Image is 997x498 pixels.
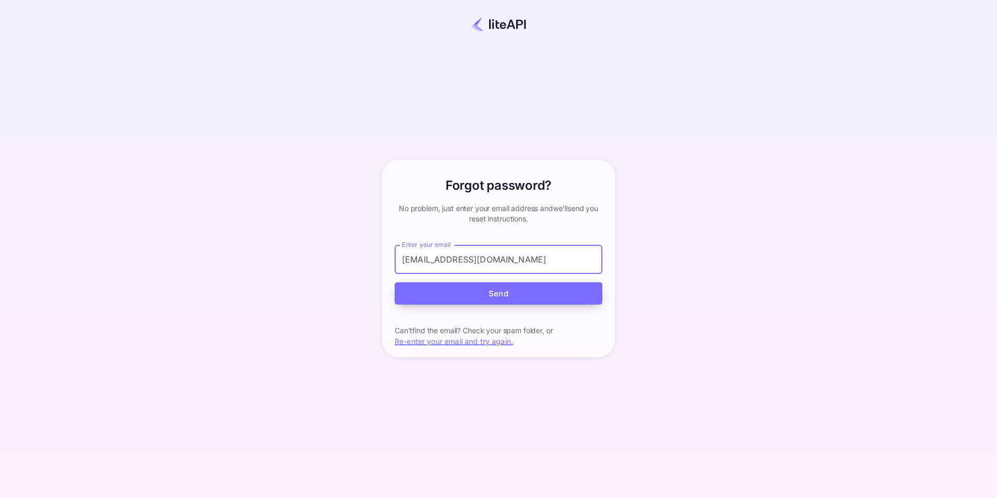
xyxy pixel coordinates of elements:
[471,17,526,32] img: liteapi
[395,337,513,346] a: Re-enter your email and try again.
[402,240,451,249] label: Enter your email
[395,325,602,336] p: Can't find the email? Check your spam folder, or
[395,203,602,224] p: No problem, just enter your email address and we'll send you reset instructions.
[446,176,551,195] h6: Forgot password?
[395,282,602,305] button: Send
